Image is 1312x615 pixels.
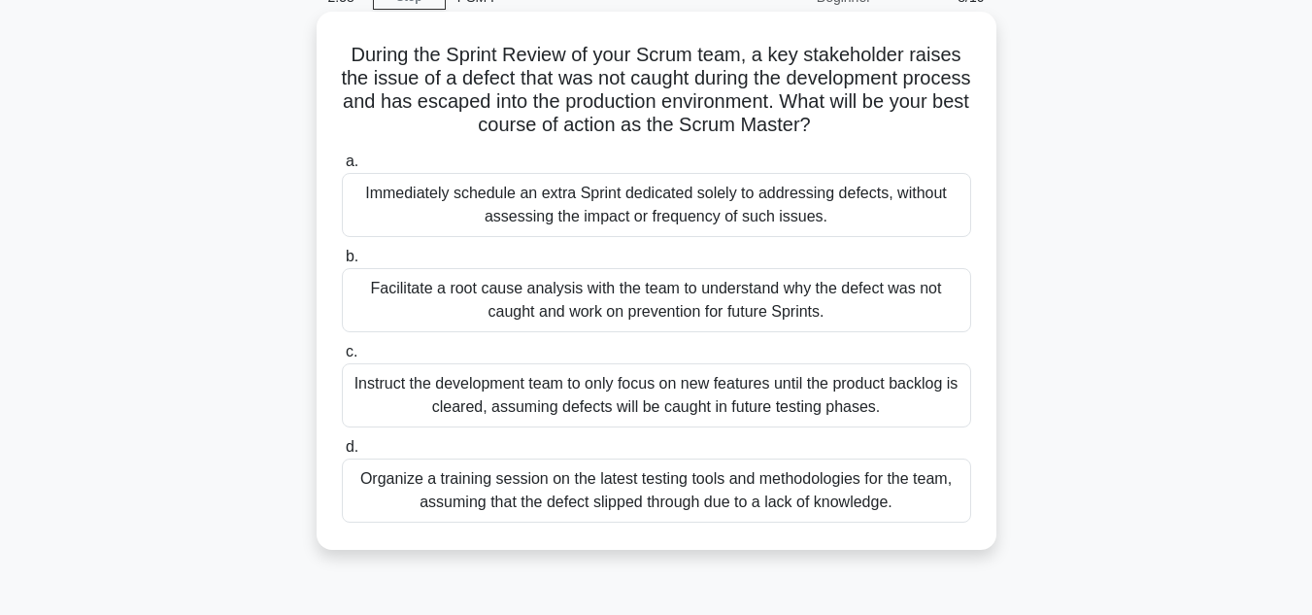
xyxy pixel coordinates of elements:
[346,153,358,169] span: a.
[342,268,971,332] div: Facilitate a root cause analysis with the team to understand why the defect was not caught and wo...
[340,43,973,138] h5: During the Sprint Review of your Scrum team, a key stakeholder raises the issue of a defect that ...
[342,459,971,523] div: Organize a training session on the latest testing tools and methodologies for the team, assuming ...
[346,343,357,359] span: c.
[346,248,358,264] span: b.
[342,363,971,427] div: Instruct the development team to only focus on new features until the product backlog is cleared,...
[346,438,358,455] span: d.
[342,173,971,237] div: Immediately schedule an extra Sprint dedicated solely to addressing defects, without assessing th...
